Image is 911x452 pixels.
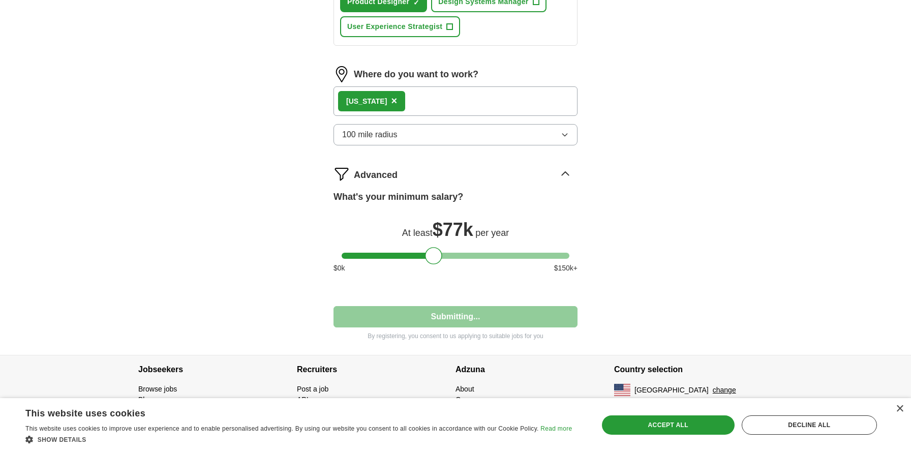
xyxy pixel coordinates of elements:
label: Where do you want to work? [354,68,478,81]
span: This website uses cookies to improve user experience and to enable personalised advertising. By u... [25,425,539,432]
span: Show details [38,436,86,443]
span: $ 0 k [333,263,345,274]
a: Post a job [297,385,328,393]
div: Accept all [602,415,735,435]
strong: [US_STATE] [346,97,387,105]
button: change [713,385,736,396]
div: Show details [25,434,572,444]
a: Blog [138,396,153,404]
span: [GEOGRAPHIC_DATA] [634,385,709,396]
label: What's your minimum salary? [333,190,463,204]
button: Submitting... [333,306,578,327]
img: US flag [614,384,630,396]
span: per year [475,228,509,238]
span: $ 150 k+ [554,263,578,274]
p: By registering, you consent to us applying to suitable jobs for you [333,332,578,341]
img: filter [333,166,350,182]
a: Read more, opens a new window [540,425,572,432]
div: Close [896,405,903,413]
div: Decline all [742,415,877,435]
img: location.png [333,66,350,82]
span: × [391,95,397,106]
span: At least [402,228,433,238]
div: This website uses cookies [25,404,546,419]
button: 100 mile radius [333,124,578,145]
a: Browse jobs [138,385,177,393]
button: × [391,94,397,109]
span: Advanced [354,168,398,182]
a: About [455,385,474,393]
span: User Experience Strategist [347,21,442,32]
span: $ 77k [433,219,473,240]
h4: Country selection [614,355,773,384]
span: 100 mile radius [342,129,398,141]
button: User Experience Strategist [340,16,460,37]
a: Careers [455,396,481,404]
a: API [297,396,309,404]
